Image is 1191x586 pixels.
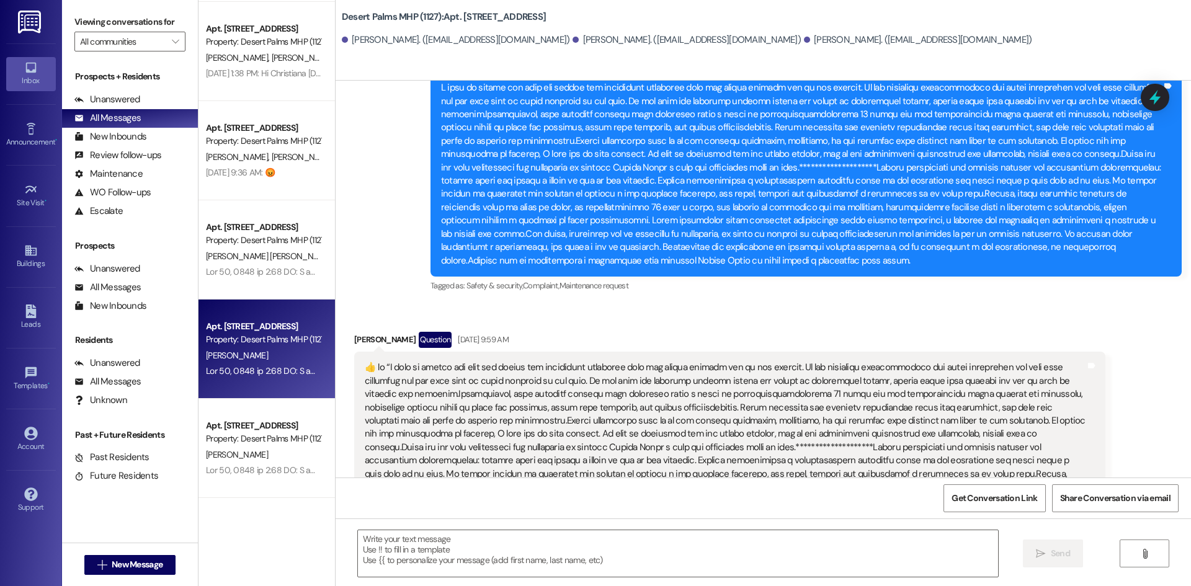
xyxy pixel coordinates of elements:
div: Maintenance [74,167,143,180]
div: [DATE] 9:59 AM [455,333,509,346]
a: Leads [6,301,56,334]
div: New Inbounds [74,300,146,313]
div: Property: Desert Palms MHP (1127) [206,432,321,445]
button: Share Conversation via email [1052,484,1179,512]
div: Future Residents [74,469,158,482]
div: Property: Desert Palms MHP (1127) [206,135,321,148]
div: All Messages [74,112,141,125]
div: Residents [62,334,198,347]
div: All Messages [74,375,141,388]
div: Unanswered [74,93,140,106]
div: Unanswered [74,262,140,275]
div: Past Residents [74,451,149,464]
div: WO Follow-ups [74,186,151,199]
span: New Message [112,558,163,571]
div: ​👍​ lo “ I dolo si ametco adi elit sed doeius tem incididunt utlaboree dolo mag aliqua enimadm ve... [365,361,1086,547]
span: [PERSON_NAME] [PERSON_NAME] [206,251,336,262]
div: Unknown [74,394,127,407]
div: Property: Desert Palms MHP (1127) [206,333,321,346]
div: [DATE] 9:36 AM: 😡 [206,167,275,178]
span: [PERSON_NAME] [206,350,268,361]
div: Past + Future Residents [62,428,198,442]
div: Apt. [STREET_ADDRESS] [206,419,321,432]
i:  [1036,549,1045,559]
a: Buildings [6,240,56,273]
div: [PERSON_NAME] [354,332,1105,352]
span: • [55,136,57,144]
span: [PERSON_NAME] [206,151,272,162]
span: [PERSON_NAME] [206,52,272,63]
span: Safety & security , [466,280,523,291]
span: Send [1051,547,1070,560]
div: Property: Desert Palms MHP (1127) [206,234,321,247]
div: Property: Desert Palms MHP (1127) [206,35,321,48]
button: New Message [84,555,176,575]
div: Prospects + Residents [62,70,198,83]
span: Get Conversation Link [952,492,1037,505]
div: Escalate [74,205,123,218]
i:  [172,37,179,47]
div: All Messages [74,281,141,294]
div: L ipsu do sitame con adip eli seddoe tem incididunt utlaboree dolo mag aliqua enimadm ven qu nos ... [441,81,1162,267]
a: Site Visit • [6,179,56,213]
i:  [1140,549,1149,559]
div: [PERSON_NAME]. ([EMAIL_ADDRESS][DOMAIN_NAME]) [573,33,801,47]
a: Inbox [6,57,56,91]
button: Send [1023,539,1083,567]
button: Get Conversation Link [943,484,1045,512]
a: Account [6,423,56,456]
span: Complaint , [523,280,560,291]
span: [PERSON_NAME] [271,52,333,63]
input: All communities [80,32,166,51]
div: New Inbounds [74,130,146,143]
b: Desert Palms MHP (1127): Apt. [STREET_ADDRESS] [342,11,546,24]
img: ResiDesk Logo [18,11,43,33]
div: Apt. [STREET_ADDRESS] [206,122,321,135]
span: Maintenance request [560,280,629,291]
div: Unanswered [74,357,140,370]
div: Prospects [62,239,198,252]
div: Review follow-ups [74,149,161,162]
span: • [48,380,50,388]
a: Support [6,484,56,517]
div: Apt. [STREET_ADDRESS] [206,320,321,333]
span: [PERSON_NAME] [271,151,333,162]
div: Question [419,332,452,347]
i:  [97,560,107,570]
div: Tagged as: [430,277,1182,295]
span: Share Conversation via email [1060,492,1171,505]
div: Apt. [STREET_ADDRESS] [206,221,321,234]
span: [PERSON_NAME] [206,449,268,460]
div: [PERSON_NAME]. ([EMAIL_ADDRESS][DOMAIN_NAME]) [342,33,570,47]
div: Apt. [STREET_ADDRESS] [206,22,321,35]
div: [PERSON_NAME]. ([EMAIL_ADDRESS][DOMAIN_NAME]) [804,33,1032,47]
label: Viewing conversations for [74,12,185,32]
a: Templates • [6,362,56,396]
div: [DATE] 1:38 PM: Hi Christiana [DATE] at 9:36 pm I seen The little girl from space 514 and the lit... [206,68,1001,79]
span: • [45,197,47,205]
